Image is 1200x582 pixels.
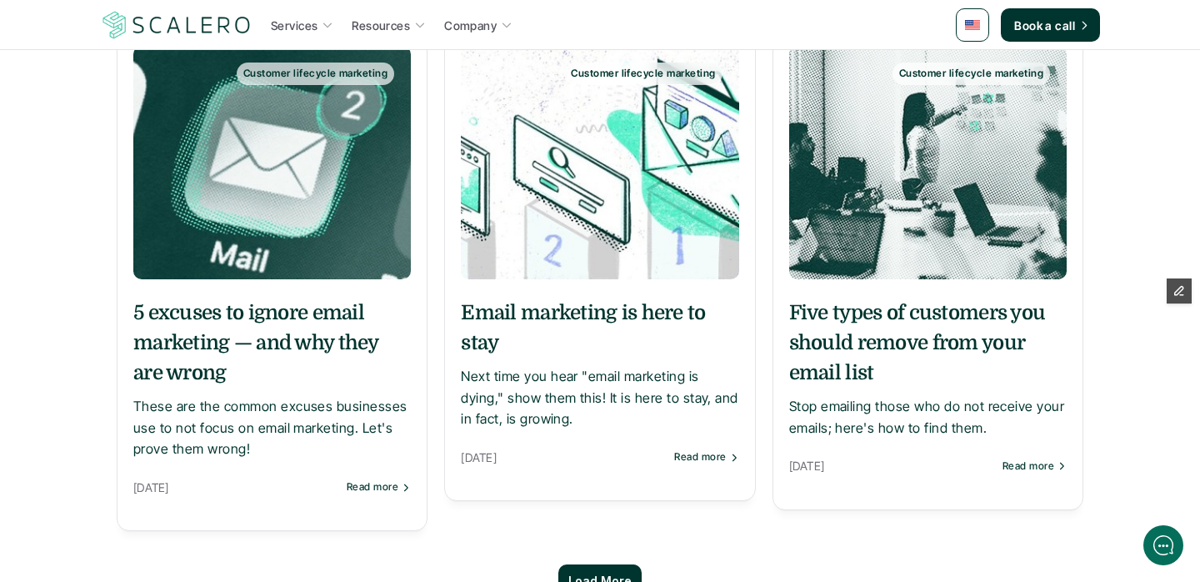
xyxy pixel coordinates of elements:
[243,68,387,79] p: Customer lifecycle marketing
[352,17,410,34] p: Resources
[133,396,411,460] p: These are the common excuses businesses use to not focus on email marketing. Let's prove them wrong!
[1001,8,1100,42] a: Book a call
[461,366,738,430] p: Next time you hear "email marketing is dying," show them this! It is here to stay, and in fact, i...
[461,447,666,468] p: [DATE]
[1167,278,1192,304] button: Edit Framer Content
[50,11,312,43] div: ScaleroBack [DATE]
[347,481,398,493] p: Read more
[133,298,411,460] a: 5 excuses to ignore email marketing — and why they are wrongThese are the common excuses business...
[62,33,119,43] div: Back [DATE]
[271,17,317,34] p: Services
[461,298,738,430] a: Email marketing is here to stayNext time you hear "email marketing is dying," show them this! It ...
[461,298,738,358] h5: Email marketing is here to stay
[100,9,253,41] img: Scalero company logotype
[1002,460,1054,472] p: Read more
[133,46,411,279] a: Customer lifecycle marketing
[674,451,726,463] p: Read more
[899,68,1043,79] p: Customer lifecycle marketing
[347,481,411,493] a: Read more
[789,46,1067,279] a: Customer lifecycle marketing
[133,477,338,498] p: [DATE]
[789,298,1067,388] h5: Five types of customers you should remove from your email list
[571,68,715,79] p: Customer lifecycle marketing
[674,451,738,463] a: Read more
[1002,460,1067,472] a: Read more
[789,455,994,476] p: [DATE]
[461,46,738,279] a: Customer lifecycle marketing
[62,11,119,29] div: Scalero
[260,459,282,474] g: />
[1143,525,1183,565] iframe: gist-messenger-bubble-iframe
[253,444,289,491] button: />GIF
[133,298,411,388] h5: 5 excuses to ignore email marketing — and why they are wrong
[139,426,211,437] span: We run on Gist
[100,10,253,40] a: Scalero company logotype
[265,463,278,471] tspan: GIF
[789,298,1067,439] a: Five types of customers you should remove from your email listStop emailing those who do not rece...
[789,396,1067,439] p: Stop emailing those who do not receive your emails; here's how to find them.
[444,17,497,34] p: Company
[1014,17,1075,34] p: Book a call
